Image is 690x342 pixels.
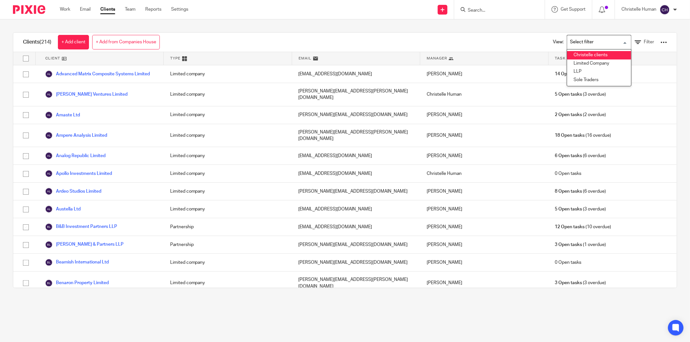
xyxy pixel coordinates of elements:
[45,205,53,213] img: svg%3E
[60,6,70,13] a: Work
[45,70,150,78] a: Advanced Matrix Composite Systems Limited
[20,52,32,65] input: Select all
[567,59,631,68] li: Limited Company
[45,170,112,177] a: Apollo Investments Limited
[45,91,53,98] img: svg%3E
[555,71,611,77] span: (14 overdue)
[555,132,611,139] span: (16 overdue)
[164,83,292,106] div: Limited company
[567,35,631,49] div: Search for option
[420,183,549,200] div: [PERSON_NAME]
[45,279,53,287] img: svg%3E
[427,56,447,61] span: Manager
[555,170,581,177] span: 0 Open tasks
[45,223,117,231] a: B&B Investment Partners LLP
[644,40,654,44] span: Filter
[45,223,53,231] img: svg%3E
[45,111,80,119] a: Amaste Ltd
[543,33,667,52] div: View:
[164,65,292,83] div: Limited company
[164,106,292,124] div: Limited company
[292,183,420,200] div: [PERSON_NAME][EMAIL_ADDRESS][DOMAIN_NAME]
[555,153,582,159] span: 6 Open tasks
[39,39,51,45] span: (214)
[164,218,292,236] div: Partnership
[45,70,53,78] img: svg%3E
[555,188,606,195] span: (6 overdue)
[45,279,109,287] a: Benaron Property Limited
[45,170,53,177] img: svg%3E
[125,6,136,13] a: Team
[561,7,586,12] span: Get Support
[555,280,606,286] span: (3 overdue)
[170,56,181,61] span: Type
[420,218,549,236] div: [PERSON_NAME]
[555,206,606,212] span: (3 overdue)
[45,132,53,139] img: svg%3E
[45,259,109,266] a: Beamish International Ltd
[567,51,631,59] li: Christelle clients
[45,152,53,160] img: svg%3E
[420,272,549,294] div: [PERSON_NAME]
[164,165,292,182] div: Limited company
[567,76,631,84] li: Sole Traders
[555,259,581,266] span: 0 Open tasks
[420,106,549,124] div: [PERSON_NAME]
[292,65,420,83] div: [EMAIL_ADDRESS][DOMAIN_NAME]
[292,218,420,236] div: [EMAIL_ADDRESS][DOMAIN_NAME]
[621,6,656,13] p: Christelle Human
[555,280,582,286] span: 3 Open tasks
[164,236,292,253] div: Partnership
[420,254,549,271] div: [PERSON_NAME]
[567,68,631,76] li: LLP
[555,241,582,248] span: 3 Open tasks
[555,132,585,139] span: 18 Open tasks
[45,132,107,139] a: Ampere Analysis Limited
[555,206,582,212] span: 5 Open tasks
[555,224,611,230] span: (10 overdue)
[58,35,89,49] a: + Add client
[45,111,53,119] img: svg%3E
[292,83,420,106] div: [PERSON_NAME][EMAIL_ADDRESS][PERSON_NAME][DOMAIN_NAME]
[100,6,115,13] a: Clients
[420,65,549,83] div: [PERSON_NAME]
[420,83,549,106] div: Christelle Human
[555,153,606,159] span: (6 overdue)
[164,183,292,200] div: Limited company
[164,147,292,165] div: Limited company
[555,241,606,248] span: (1 overdue)
[568,37,628,48] input: Search for option
[299,56,312,61] span: Email
[292,254,420,271] div: [PERSON_NAME][EMAIL_ADDRESS][DOMAIN_NAME]
[555,91,606,98] span: (3 overdue)
[420,200,549,218] div: [PERSON_NAME]
[13,5,45,14] img: Pixie
[145,6,161,13] a: Reports
[45,152,105,160] a: Analog Republic Limited
[555,112,606,118] span: (2 overdue)
[292,272,420,294] div: [PERSON_NAME][EMAIL_ADDRESS][PERSON_NAME][DOMAIN_NAME]
[45,241,124,249] a: [PERSON_NAME] & Partners LLP
[292,124,420,147] div: [PERSON_NAME][EMAIL_ADDRESS][PERSON_NAME][DOMAIN_NAME]
[292,236,420,253] div: [PERSON_NAME][EMAIL_ADDRESS][DOMAIN_NAME]
[45,187,53,195] img: svg%3E
[292,147,420,165] div: [EMAIL_ADDRESS][DOMAIN_NAME]
[45,56,60,61] span: Client
[555,91,582,98] span: 5 Open tasks
[420,165,549,182] div: Christelle Human
[420,147,549,165] div: [PERSON_NAME]
[555,112,582,118] span: 2 Open tasks
[171,6,188,13] a: Settings
[45,259,53,266] img: svg%3E
[292,106,420,124] div: [PERSON_NAME][EMAIL_ADDRESS][DOMAIN_NAME]
[80,6,91,13] a: Email
[420,236,549,253] div: [PERSON_NAME]
[555,71,585,77] span: 14 Open tasks
[420,124,549,147] div: [PERSON_NAME]
[292,165,420,182] div: [EMAIL_ADDRESS][DOMAIN_NAME]
[45,205,81,213] a: Austella Ltd
[164,254,292,271] div: Limited company
[555,188,582,195] span: 8 Open tasks
[45,241,53,249] img: svg%3E
[164,124,292,147] div: Limited company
